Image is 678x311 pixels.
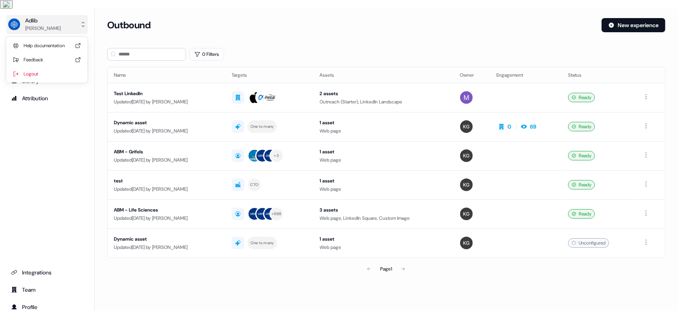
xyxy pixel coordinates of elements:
div: Unconfigured [568,238,609,248]
th: Owner [454,67,490,83]
div: Help documentation [9,39,84,53]
div: ABM - Life Sciences [114,206,219,214]
div: Web page [320,185,448,193]
div: + 3 [274,152,279,159]
div: Adlib[PERSON_NAME] [6,37,87,83]
div: One to many [251,123,274,130]
div: Web page [320,156,448,164]
div: Dynamic asset [114,119,219,127]
div: Web page, LinkedIn Square, Custom Image [320,214,448,222]
a: Go to attribution [6,92,88,105]
div: 1 asset [320,148,448,156]
th: Name [108,67,225,83]
div: Adlib [25,17,61,24]
th: Targets [225,67,314,83]
div: Updated [DATE] by [PERSON_NAME] [114,98,219,106]
div: Page 1 [380,265,392,273]
div: Updated [DATE] by [PERSON_NAME] [114,185,219,193]
div: Test LinkedIn [114,90,219,98]
div: [PERSON_NAME] [25,24,61,32]
div: 3 assets [320,206,448,214]
div: Logout [9,67,84,81]
div: One to many [251,239,274,247]
div: ABM - Grifols [114,148,219,156]
th: Assets [314,67,454,83]
div: Team [11,286,83,294]
div: Ready [568,122,595,131]
div: CTO [250,181,258,188]
img: Katerina [460,208,473,220]
button: New experience [602,18,665,32]
img: Katerina [460,237,473,249]
div: 1 asset [320,177,448,185]
div: Profile [11,303,83,311]
div: Ready [568,93,595,102]
img: Miroslava [460,91,473,104]
div: 69 [530,123,537,131]
div: test [114,177,219,185]
div: Web page [320,127,448,135]
div: Integrations [11,269,83,276]
div: Web page [320,243,448,251]
th: Status [562,67,635,83]
button: Adlib[PERSON_NAME] [6,15,88,34]
div: Outreach (Starter), LinkedIn Landscape [320,98,448,106]
img: Katerina [460,149,473,162]
img: Katerina [460,179,473,191]
div: Ready [568,180,595,190]
a: Go to team [6,283,88,296]
div: Feedback [9,53,84,67]
button: 0 Filters [189,48,224,61]
h3: Outbound [107,19,150,31]
div: Ready [568,151,595,160]
div: Updated [DATE] by [PERSON_NAME] [114,127,219,135]
a: Go to integrations [6,266,88,279]
img: Katerina [460,120,473,133]
div: 0 [508,123,512,131]
div: Dynamic asset [114,235,219,243]
div: + 988 [271,210,281,217]
div: 2 assets [320,90,448,98]
div: Updated [DATE] by [PERSON_NAME] [114,243,219,251]
div: 1 asset [320,119,448,127]
div: Updated [DATE] by [PERSON_NAME] [114,214,219,222]
div: 1 asset [320,235,448,243]
div: Attribution [11,94,83,102]
div: Ready [568,209,595,219]
div: Updated [DATE] by [PERSON_NAME] [114,156,219,164]
th: Engagement [490,67,562,83]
